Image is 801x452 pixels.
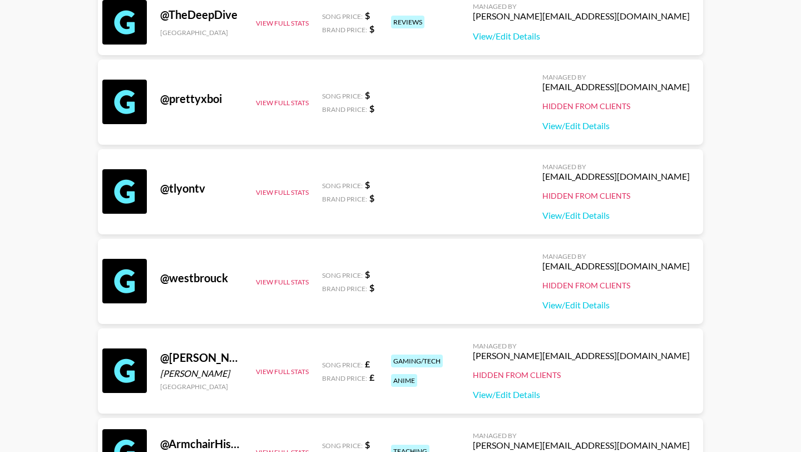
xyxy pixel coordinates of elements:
strong: $ [365,179,370,190]
div: [PERSON_NAME][EMAIL_ADDRESS][DOMAIN_NAME] [473,350,690,361]
div: Managed By [542,73,690,81]
div: Managed By [473,431,690,440]
button: View Full Stats [256,278,309,286]
span: Brand Price: [322,105,367,114]
a: View/Edit Details [542,120,690,131]
button: View Full Stats [256,367,309,376]
span: Brand Price: [322,26,367,34]
div: @ prettyxboi [160,92,243,106]
a: View/Edit Details [473,31,690,42]
div: gaming/tech [391,355,443,367]
div: Hidden from Clients [542,101,690,111]
div: [PERSON_NAME] [160,368,243,379]
strong: $ [369,23,374,34]
div: Hidden from Clients [542,191,690,201]
div: Managed By [473,342,690,350]
strong: $ [365,90,370,100]
div: @ TheDeepDive [160,8,243,22]
button: View Full Stats [256,99,309,107]
div: Managed By [542,163,690,171]
span: Song Price: [322,12,363,21]
div: anime [391,374,417,387]
span: Song Price: [322,92,363,100]
span: Brand Price: [322,284,367,293]
div: [PERSON_NAME][EMAIL_ADDRESS][DOMAIN_NAME] [473,11,690,22]
div: @ ArmchairHistorian [160,437,243,451]
div: [GEOGRAPHIC_DATA] [160,382,243,391]
span: Song Price: [322,441,363,450]
strong: $ [365,439,370,450]
span: Song Price: [322,361,363,369]
span: Song Price: [322,181,363,190]
strong: $ [365,10,370,21]
span: Brand Price: [322,195,367,203]
a: View/Edit Details [542,299,690,311]
strong: $ [369,282,374,293]
div: reviews [391,16,424,28]
strong: £ [365,358,370,369]
span: Brand Price: [322,374,367,382]
strong: $ [369,103,374,114]
button: View Full Stats [256,19,309,27]
div: [EMAIL_ADDRESS][DOMAIN_NAME] [542,171,690,182]
div: Hidden from Clients [473,370,690,380]
button: View Full Stats [256,188,309,196]
div: [PERSON_NAME][EMAIL_ADDRESS][DOMAIN_NAME] [473,440,690,451]
div: @ [PERSON_NAME] [160,351,243,365]
span: Song Price: [322,271,363,279]
div: @ tlyontv [160,181,243,195]
strong: $ [369,193,374,203]
strong: $ [365,269,370,279]
div: [EMAIL_ADDRESS][DOMAIN_NAME] [542,261,690,272]
a: View/Edit Details [473,389,690,400]
div: [EMAIL_ADDRESS][DOMAIN_NAME] [542,81,690,92]
a: View/Edit Details [542,210,690,221]
div: @ westbrouck [160,271,243,285]
div: Managed By [473,2,690,11]
div: [GEOGRAPHIC_DATA] [160,28,243,37]
strong: £ [369,372,374,382]
div: Hidden from Clients [542,281,690,291]
div: Managed By [542,252,690,261]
